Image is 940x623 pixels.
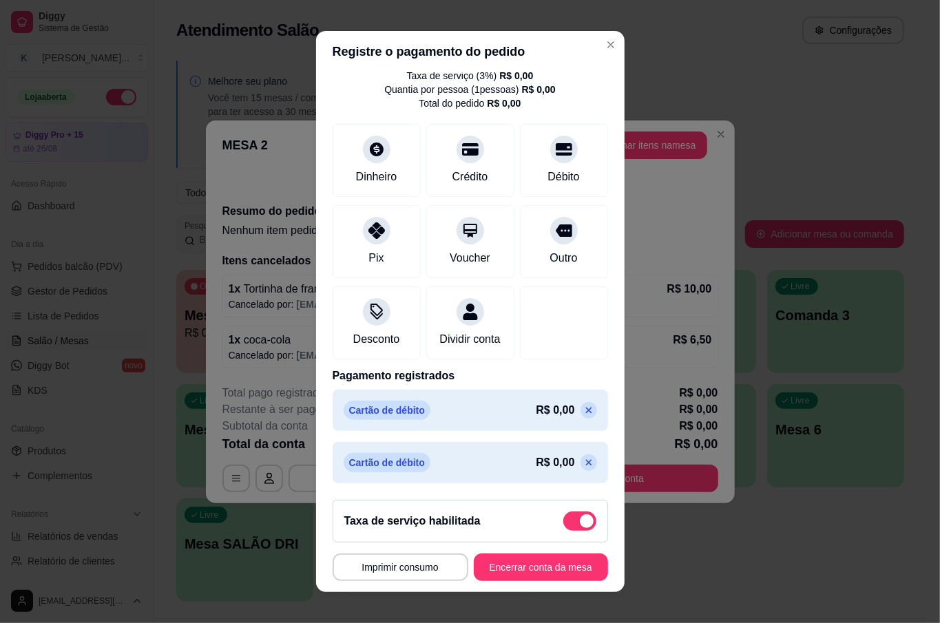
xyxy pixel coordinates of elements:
div: Taxa de serviço ( 3 %) [407,69,534,83]
div: Outro [550,250,577,266]
p: Cartão de débito [344,401,430,420]
p: Cartão de débito [344,453,430,472]
div: R$ 0,00 [499,69,533,83]
div: Crédito [452,169,488,185]
p: R$ 0,00 [536,454,574,471]
header: Registre o pagamento do pedido [316,31,625,72]
div: Dinheiro [356,169,397,185]
div: R$ 0,00 [487,96,521,110]
div: Dividir conta [439,331,500,348]
p: Pagamento registrados [333,368,608,384]
div: Total do pedido [419,96,521,110]
div: Voucher [450,250,490,266]
div: Pix [368,250,384,266]
div: R$ 0,00 [522,83,556,96]
button: Close [600,34,622,56]
div: Desconto [353,331,400,348]
button: Imprimir consumo [333,553,468,581]
h2: Taxa de serviço habilitada [344,513,481,529]
button: Encerrar conta da mesa [474,553,608,581]
p: R$ 0,00 [536,402,574,419]
div: Quantia por pessoa ( 1 pessoas) [384,83,555,96]
div: Débito [547,169,579,185]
